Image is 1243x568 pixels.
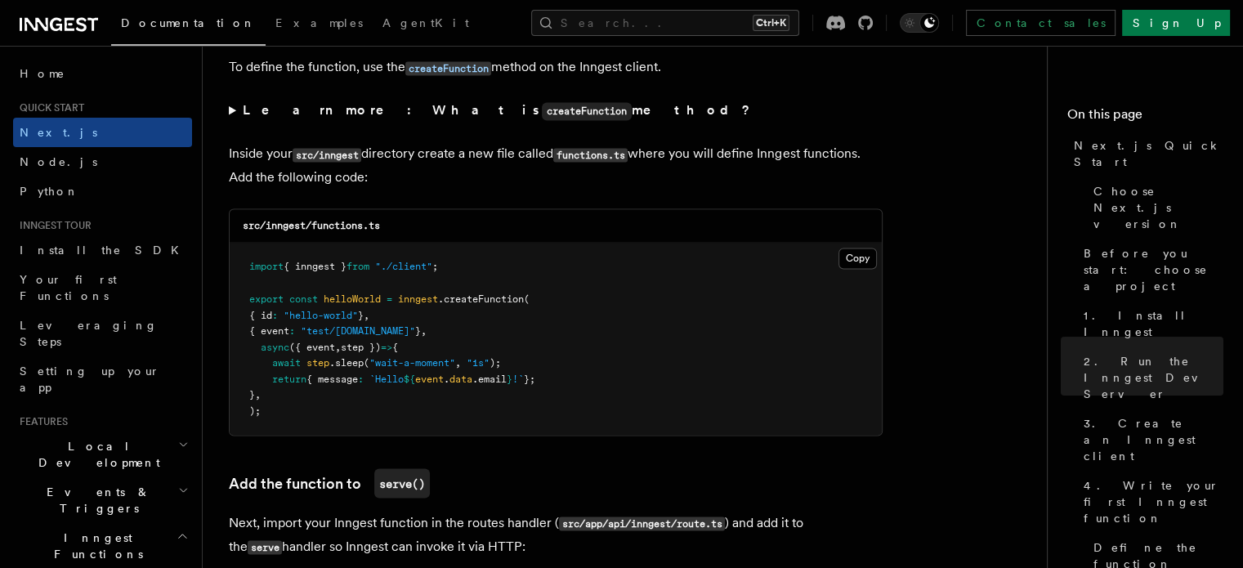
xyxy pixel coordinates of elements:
span: Quick start [13,101,84,114]
a: Setting up your app [13,356,192,402]
span: } [249,388,255,400]
span: } [507,373,512,384]
span: async [261,341,289,352]
span: => [381,341,392,352]
span: helloWorld [324,293,381,304]
a: Choose Next.js version [1087,177,1223,239]
span: 3. Create an Inngest client [1084,415,1223,464]
button: Copy [838,248,877,269]
span: .createFunction [438,293,524,304]
span: { inngest } [284,261,347,272]
span: Setting up your app [20,365,160,394]
span: Leveraging Steps [20,319,158,348]
span: .email [472,373,507,384]
span: "1s" [467,356,490,368]
span: Next.js [20,126,97,139]
a: Add the function toserve() [229,468,430,498]
a: 1. Install Inngest [1077,301,1223,347]
a: Home [13,59,192,88]
span: AgentKit [382,16,469,29]
span: step [306,356,329,368]
span: Home [20,65,65,82]
a: Before you start: choose a project [1077,239,1223,301]
span: { event [249,324,289,336]
span: } [358,309,364,320]
span: : [272,309,278,320]
span: , [364,309,369,320]
span: ({ event [289,341,335,352]
span: inngest [398,293,438,304]
span: Inngest Functions [13,530,177,562]
span: Events & Triggers [13,484,178,517]
span: = [387,293,392,304]
span: 2. Run the Inngest Dev Server [1084,353,1223,402]
strong: Learn more: What is method? [243,102,753,118]
span: "./client" [375,261,432,272]
span: Next.js Quick Start [1074,137,1223,170]
a: Sign Up [1122,10,1230,36]
code: createFunction [405,61,491,75]
span: ); [490,356,501,368]
span: 4. Write your first Inngest function [1084,477,1223,526]
code: src/inngest/functions.ts [243,220,380,231]
a: Examples [266,5,373,44]
span: : [358,373,364,384]
h4: On this page [1067,105,1223,131]
span: : [289,324,295,336]
button: Local Development [13,432,192,477]
span: . [444,373,449,384]
code: serve [248,540,282,554]
button: Events & Triggers [13,477,192,523]
code: src/app/api/inngest/route.ts [559,517,725,530]
span: await [272,356,301,368]
span: "hello-world" [284,309,358,320]
span: step }) [341,341,381,352]
span: Node.js [20,155,97,168]
code: createFunction [542,102,632,120]
a: 4. Write your first Inngest function [1077,471,1223,533]
span: ( [524,293,530,304]
a: Node.js [13,147,192,177]
span: } [415,324,421,336]
span: , [421,324,427,336]
p: To define the function, use the method on the Inngest client. [229,56,883,79]
span: ); [249,405,261,416]
a: Next.js [13,118,192,147]
span: Inngest tour [13,219,92,232]
a: createFunction [405,59,491,74]
button: Toggle dark mode [900,13,939,33]
span: event [415,373,444,384]
a: AgentKit [373,5,479,44]
code: functions.ts [553,148,628,162]
a: Your first Functions [13,265,192,311]
span: ${ [404,373,415,384]
span: .sleep [329,356,364,368]
span: `Hello [369,373,404,384]
p: Inside your directory create a new file called where you will define Inngest functions. Add the f... [229,142,883,189]
code: src/inngest [293,148,361,162]
span: return [272,373,306,384]
span: }; [524,373,535,384]
kbd: Ctrl+K [753,15,789,31]
span: Choose Next.js version [1093,183,1223,232]
span: const [289,293,318,304]
span: , [335,341,341,352]
span: Examples [275,16,363,29]
a: Documentation [111,5,266,46]
span: import [249,261,284,272]
span: "wait-a-moment" [369,356,455,368]
span: Install the SDK [20,244,189,257]
span: { message [306,373,358,384]
a: 2. Run the Inngest Dev Server [1077,347,1223,409]
span: Documentation [121,16,256,29]
a: Install the SDK [13,235,192,265]
a: 3. Create an Inngest client [1077,409,1223,471]
span: "test/[DOMAIN_NAME]" [301,324,415,336]
button: Search...Ctrl+K [531,10,799,36]
span: { [392,341,398,352]
span: ; [432,261,438,272]
span: Features [13,415,68,428]
span: , [255,388,261,400]
span: from [347,261,369,272]
code: serve() [374,468,430,498]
